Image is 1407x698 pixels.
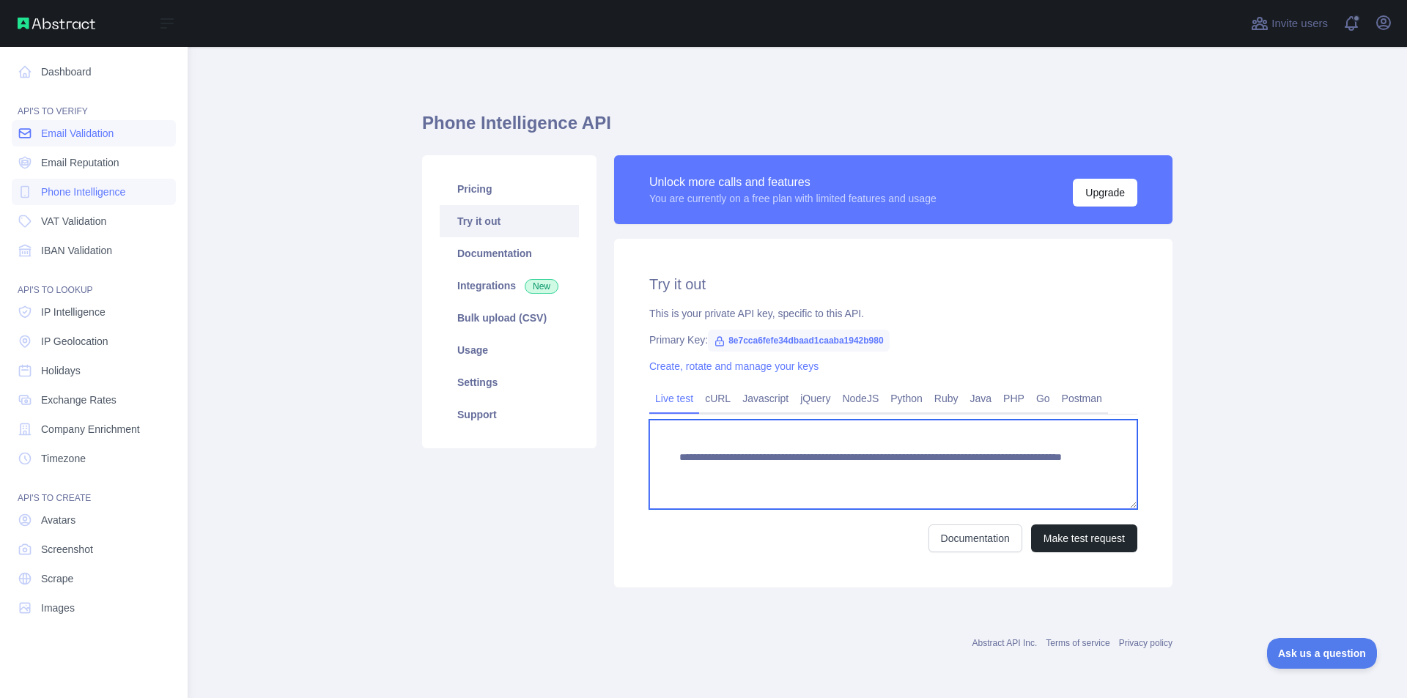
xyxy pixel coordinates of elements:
div: API'S TO LOOKUP [12,267,176,296]
a: NodeJS [836,387,885,410]
a: Live test [649,387,699,410]
span: IP Geolocation [41,334,108,349]
a: Documentation [928,524,1022,552]
a: Integrations New [440,270,579,302]
a: IBAN Validation [12,237,176,264]
img: Abstract API [18,18,95,29]
a: Support [440,398,579,431]
span: Email Reputation [41,155,119,170]
a: Java [964,387,998,410]
h1: Phone Intelligence API [422,111,1172,146]
span: Images [41,601,75,615]
a: Create, rotate and manage your keys [649,360,819,372]
span: New [525,279,558,294]
a: PHP [997,387,1030,410]
span: Phone Intelligence [41,185,125,199]
a: Images [12,595,176,621]
a: Scrape [12,565,176,592]
div: Primary Key: [649,333,1137,347]
a: Documentation [440,237,579,270]
button: Make test request [1031,524,1137,552]
div: This is your private API key, specific to this API. [649,306,1137,321]
span: Holidays [41,363,81,378]
span: Screenshot [41,542,93,557]
a: jQuery [794,387,836,410]
a: cURL [699,387,736,410]
a: Company Enrichment [12,416,176,442]
a: Terms of service [1046,638,1109,648]
a: IP Intelligence [12,299,176,325]
a: Pricing [440,173,579,205]
a: Usage [440,334,579,366]
a: IP Geolocation [12,328,176,354]
a: Ruby [928,387,964,410]
span: Avatars [41,513,75,527]
span: Invite users [1271,15,1328,32]
span: IBAN Validation [41,243,112,258]
a: Email Validation [12,120,176,146]
span: VAT Validation [41,214,106,229]
a: Holidays [12,357,176,384]
div: Unlock more calls and features [649,174,937,191]
a: Screenshot [12,536,176,563]
a: Phone Intelligence [12,179,176,205]
a: Exchange Rates [12,387,176,413]
a: Abstract API Inc. [972,638,1038,648]
iframe: Toggle Customer Support [1267,638,1378,669]
span: Email Validation [41,126,114,141]
a: Email Reputation [12,149,176,176]
span: Exchange Rates [41,393,117,407]
a: Javascript [736,387,794,410]
span: Company Enrichment [41,422,140,437]
span: 8e7cca6fefe34dbaad1caaba1942b980 [708,330,890,352]
a: Privacy policy [1119,638,1172,648]
a: Go [1030,387,1056,410]
a: Bulk upload (CSV) [440,302,579,334]
div: API'S TO VERIFY [12,88,176,117]
span: IP Intelligence [41,305,106,319]
a: Postman [1056,387,1108,410]
a: Timezone [12,445,176,472]
a: VAT Validation [12,208,176,234]
a: Python [885,387,928,410]
a: Avatars [12,507,176,533]
button: Upgrade [1073,179,1137,207]
div: You are currently on a free plan with limited features and usage [649,191,937,206]
a: Try it out [440,205,579,237]
button: Invite users [1248,12,1331,35]
a: Dashboard [12,59,176,85]
span: Scrape [41,571,73,586]
h2: Try it out [649,274,1137,294]
div: API'S TO CREATE [12,475,176,504]
a: Settings [440,366,579,398]
span: Timezone [41,451,86,466]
